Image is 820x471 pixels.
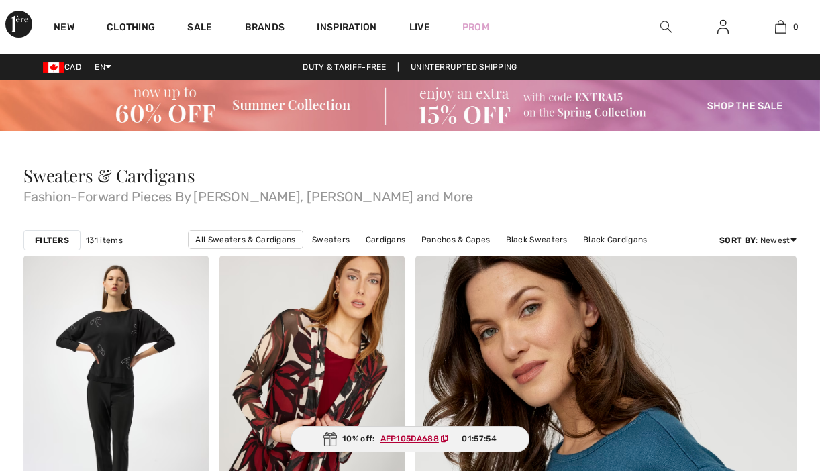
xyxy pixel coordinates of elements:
[35,234,69,246] strong: Filters
[376,249,497,266] a: [PERSON_NAME] Sweaters
[86,234,123,246] span: 131 items
[254,249,374,266] a: [PERSON_NAME] Sweaters
[380,434,439,443] ins: AFP105DA688
[5,11,32,38] img: 1ère Avenue
[462,433,496,445] span: 01:57:54
[719,235,756,245] strong: Sort By
[323,432,337,446] img: Gift.svg
[23,185,797,203] span: Fashion-Forward Pieces By [PERSON_NAME], [PERSON_NAME] and More
[415,231,497,248] a: Panchos & Capes
[752,19,809,35] a: 0
[359,231,413,248] a: Cardigans
[188,230,303,249] a: All Sweaters & Cardigans
[717,19,729,35] img: My Info
[23,164,195,187] span: Sweaters & Cardigans
[499,231,574,248] a: Black Sweaters
[409,20,430,34] a: Live
[305,231,356,248] a: Sweaters
[576,231,654,248] a: Black Cardigans
[499,249,588,266] a: Dolcezza Sweaters
[775,19,786,35] img: My Bag
[719,234,797,246] div: : Newest
[462,20,489,34] a: Prom
[107,21,155,36] a: Clothing
[291,426,529,452] div: 10% off:
[793,21,799,33] span: 0
[43,62,64,73] img: Canadian Dollar
[54,21,74,36] a: New
[95,62,111,72] span: EN
[317,21,376,36] span: Inspiration
[187,21,212,36] a: Sale
[660,19,672,35] img: search the website
[43,62,87,72] span: CAD
[707,19,739,36] a: Sign In
[245,21,285,36] a: Brands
